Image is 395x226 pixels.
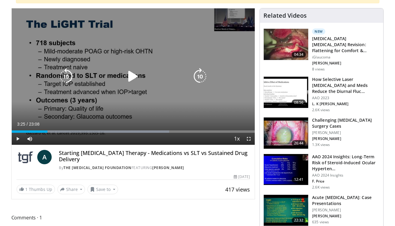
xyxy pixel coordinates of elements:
[37,150,52,164] a: A
[231,133,243,145] button: Playback Rate
[29,122,39,126] span: 23:08
[312,195,380,207] h3: Acute [MEDICAL_DATA]: Case Presentations
[27,122,28,126] span: /
[292,52,306,58] span: 04:34
[292,177,306,183] span: 12:41
[264,195,308,226] img: 70667664-86a4-45d1-8ebc-87674d5d23cb.150x105_q85_crop-smart_upscale.jpg
[292,100,306,106] span: 08:56
[17,150,35,164] img: The Glaucoma Foundation
[312,28,325,34] p: New
[312,136,380,141] p: [PERSON_NAME]
[17,122,25,126] span: 3:25
[312,142,330,147] p: 1.3K views
[292,140,306,146] span: 26:44
[312,179,380,184] p: F. Price
[264,77,308,108] img: 420b1191-3861-4d27-8af4-0e92e58098e4.150x105_q85_crop-smart_upscale.jpg
[312,102,380,106] p: L. K [PERSON_NAME]
[59,150,250,163] h4: Starting [MEDICAL_DATA] Therapy - Medications vs SLT vs Sustained Drug Delivery
[234,174,250,180] div: [DATE]
[11,214,255,222] span: Comments 1
[63,165,132,170] a: The [MEDICAL_DATA] Foundation
[264,154,308,185] img: d1bebadf-5ef8-4c82-bd02-47cdd9740fa5.150x105_q85_crop-smart_upscale.jpg
[25,186,28,192] span: 1
[263,76,380,112] a: 08:56 How Selective Laser [MEDICAL_DATA] and Meds Reduce the Diurnal Fluc… AAO 2023 L. K [PERSON_...
[263,154,380,190] a: 12:41 AAO 2024 Insights: Long-Term Risk of Steroid-Induced Ocular Hyperten… AAO 2024 Insights F. ...
[263,12,307,19] h4: Related Videos
[59,165,250,171] div: By FEATURING
[264,29,308,60] img: 3bd61a99-1ae1-4a9d-a6af-907ad073e0d9.150x105_q85_crop-smart_upscale.jpg
[12,130,255,133] div: Progress Bar
[312,55,380,60] p: iGlaucoma
[312,185,330,190] p: 2.6K views
[312,117,380,129] h3: Challenging [MEDICAL_DATA] Surgery Cases
[24,133,36,145] button: Mute
[263,28,380,72] a: 04:34 New [MEDICAL_DATA] [MEDICAL_DATA] Revision: Flattening for Comfort & Success iGlaucoma [PER...
[225,186,250,193] span: 417 views
[312,173,380,178] p: AAO 2024 Insights
[312,67,325,72] p: 8 views
[312,108,330,112] p: 2.6K views
[312,76,380,94] h3: How Selective Laser [MEDICAL_DATA] and Meds Reduce the Diurnal Fluc…
[312,154,380,172] h3: AAO 2024 Insights: Long-Term Risk of Steroid-Induced Ocular Hyperten…
[312,208,380,213] p: [PERSON_NAME]
[17,185,55,194] a: 1 Thumbs Up
[312,214,380,219] p: [PERSON_NAME]
[12,8,255,145] video-js: Video Player
[87,185,118,194] button: Save to
[12,133,24,145] button: Play
[243,133,255,145] button: Fullscreen
[152,165,184,170] a: [PERSON_NAME]
[263,117,380,149] a: 26:44 Challenging [MEDICAL_DATA] Surgery Cases [PERSON_NAME] [PERSON_NAME] 1.3K views
[292,217,306,223] span: 22:32
[312,61,380,66] p: [PERSON_NAME]
[312,130,380,135] p: [PERSON_NAME]
[312,220,329,225] p: 635 views
[57,185,85,194] button: Share
[264,117,308,149] img: 05a6f048-9eed-46a7-93e1-844e43fc910c.150x105_q85_crop-smart_upscale.jpg
[312,96,380,100] p: AAO 2023
[312,36,380,54] h3: [MEDICAL_DATA] [MEDICAL_DATA] Revision: Flattening for Comfort & Success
